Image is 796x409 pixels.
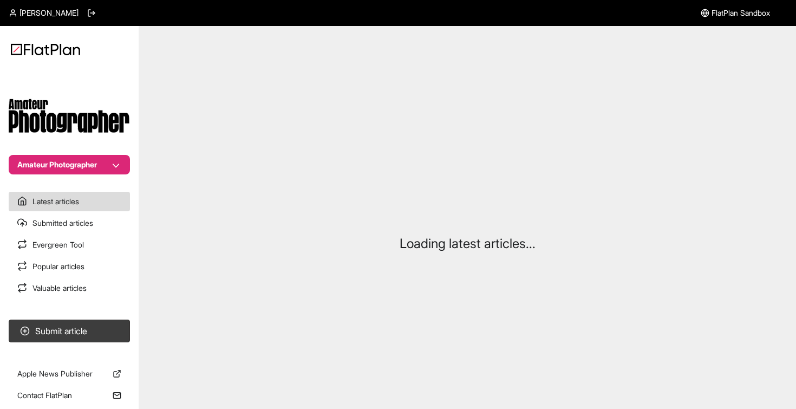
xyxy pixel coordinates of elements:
a: Valuable articles [9,278,130,298]
img: Publication Logo [9,99,130,133]
a: Popular articles [9,257,130,276]
a: Latest articles [9,192,130,211]
a: Contact FlatPlan [9,386,130,405]
button: Amateur Photographer [9,155,130,174]
p: Loading latest articles... [400,235,536,252]
a: Apple News Publisher [9,364,130,384]
span: [PERSON_NAME] [19,8,79,18]
a: [PERSON_NAME] [9,8,79,18]
button: Submit article [9,320,130,342]
a: Submitted articles [9,213,130,233]
span: FlatPlan Sandbox [712,8,770,18]
a: Evergreen Tool [9,235,130,255]
img: Logo [11,43,80,55]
